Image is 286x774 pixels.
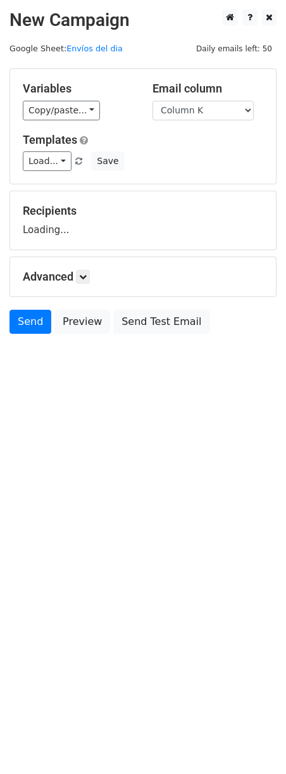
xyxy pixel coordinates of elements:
a: Send [9,310,51,334]
a: Send Test Email [113,310,209,334]
a: Load... [23,151,71,171]
h2: New Campaign [9,10,277,31]
button: Save [91,151,124,171]
a: Preview [54,310,110,334]
div: Loading... [23,204,263,237]
a: Daily emails left: 50 [192,44,277,53]
a: Envíos del dia [66,44,123,53]
h5: Advanced [23,270,263,284]
small: Google Sheet: [9,44,123,53]
span: Daily emails left: 50 [192,42,277,56]
h5: Variables [23,82,134,96]
h5: Recipients [23,204,263,218]
a: Copy/paste... [23,101,100,120]
h5: Email column [152,82,263,96]
a: Templates [23,133,77,146]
